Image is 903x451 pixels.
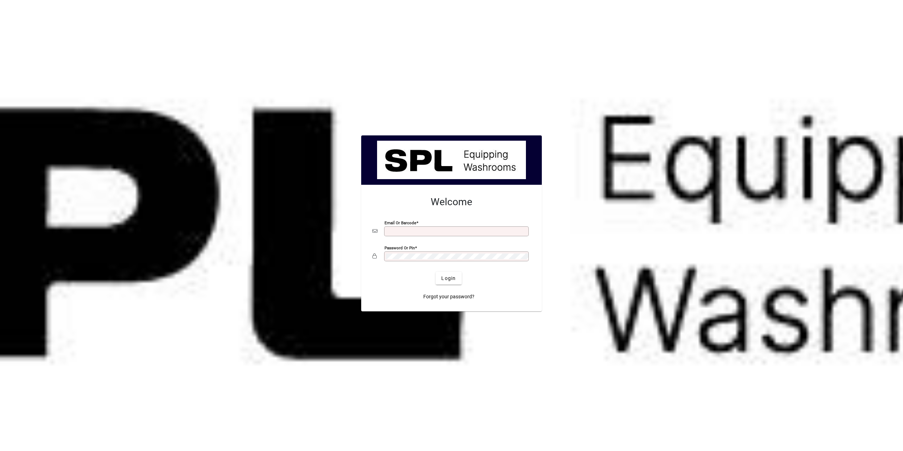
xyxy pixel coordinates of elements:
[436,272,461,285] button: Login
[441,275,456,282] span: Login
[420,290,477,303] a: Forgot your password?
[372,196,531,208] h2: Welcome
[384,245,415,250] mat-label: Password or Pin
[384,220,416,225] mat-label: Email or Barcode
[423,293,474,300] span: Forgot your password?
